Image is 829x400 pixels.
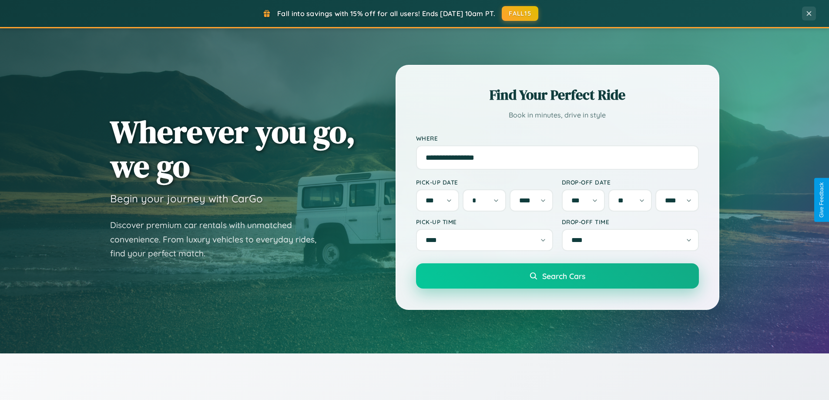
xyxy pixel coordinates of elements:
label: Pick-up Date [416,178,553,186]
h3: Begin your journey with CarGo [110,192,263,205]
span: Fall into savings with 15% off for all users! Ends [DATE] 10am PT. [277,9,495,18]
span: Search Cars [542,271,585,281]
label: Where [416,134,699,142]
label: Drop-off Time [562,218,699,225]
div: Give Feedback [819,182,825,218]
label: Pick-up Time [416,218,553,225]
button: FALL15 [502,6,538,21]
h1: Wherever you go, we go [110,114,356,183]
h2: Find Your Perfect Ride [416,85,699,104]
p: Book in minutes, drive in style [416,109,699,121]
label: Drop-off Date [562,178,699,186]
p: Discover premium car rentals with unmatched convenience. From luxury vehicles to everyday rides, ... [110,218,328,261]
button: Search Cars [416,263,699,289]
